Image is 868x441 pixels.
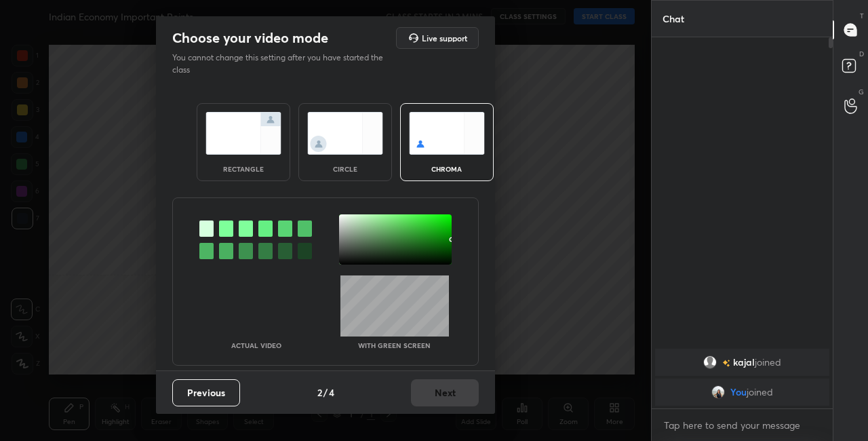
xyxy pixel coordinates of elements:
p: You cannot change this setting after you have started the class [172,52,392,76]
p: D [859,49,864,59]
h4: 2 [317,385,322,400]
p: Chat [652,1,695,37]
p: Actual Video [231,342,281,349]
img: 7b2fb93e2a404dc19183bb1ccf9e4b77.jpg [711,385,725,399]
img: default.png [703,356,717,369]
img: circleScreenIcon.acc0effb.svg [307,112,383,155]
img: no-rating-badge.077c3623.svg [722,360,730,367]
p: G [859,87,864,97]
span: kajal [733,357,755,368]
div: rectangle [216,166,271,172]
img: normalScreenIcon.ae25ed63.svg [205,112,281,155]
p: T [860,11,864,21]
p: With green screen [358,342,431,349]
h2: Choose your video mode [172,29,328,47]
h4: / [323,385,328,400]
h4: 4 [329,385,334,400]
div: grid [652,346,833,408]
button: Previous [172,379,240,406]
h5: Live support [422,34,467,42]
span: joined [747,387,773,398]
img: chromaScreenIcon.c19ab0a0.svg [409,112,485,155]
div: circle [318,166,372,172]
div: chroma [420,166,474,172]
span: joined [755,357,781,368]
span: You [730,387,747,398]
